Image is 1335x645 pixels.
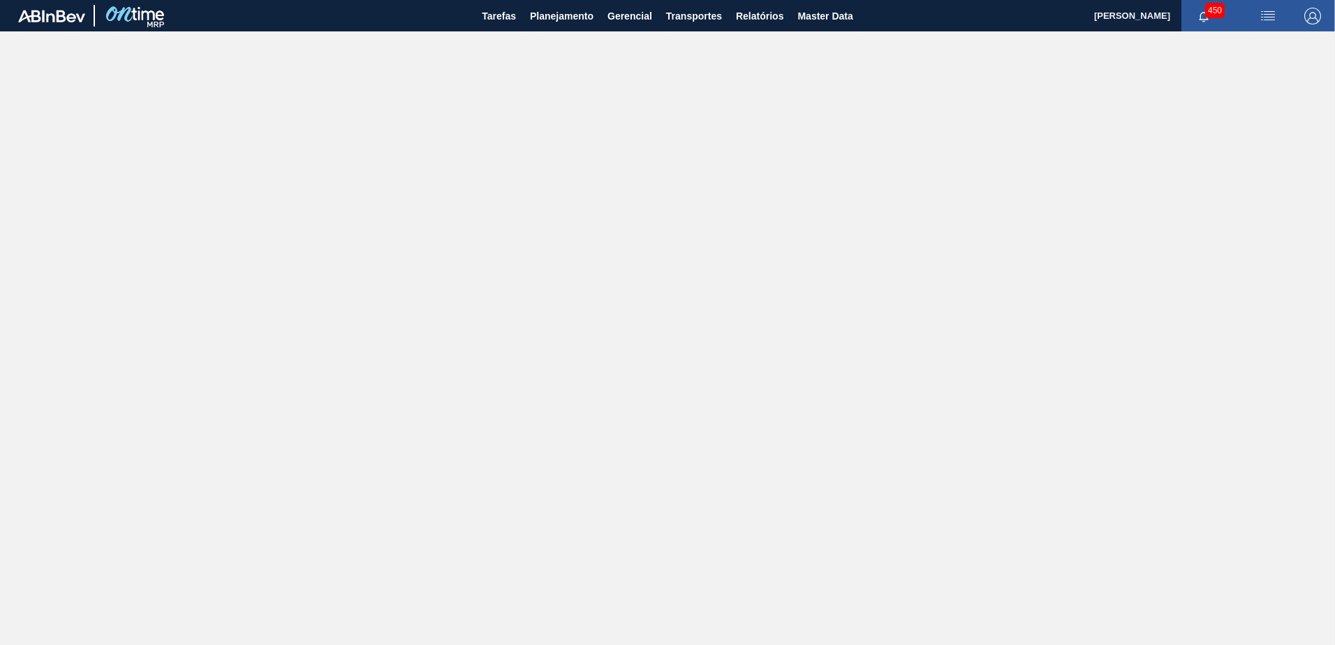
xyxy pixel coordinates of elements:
img: TNhmsLtSVTkK8tSr43FrP2fwEKptu5GPRR3wAAAABJRU5ErkJggg== [18,10,85,22]
img: userActions [1260,8,1276,24]
span: Tarefas [482,8,516,24]
span: Planejamento [530,8,593,24]
span: Gerencial [607,8,652,24]
span: Master Data [797,8,853,24]
span: Relatórios [736,8,783,24]
img: Logout [1304,8,1321,24]
span: Transportes [666,8,722,24]
span: 450 [1205,3,1225,18]
button: Notificações [1181,6,1226,26]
